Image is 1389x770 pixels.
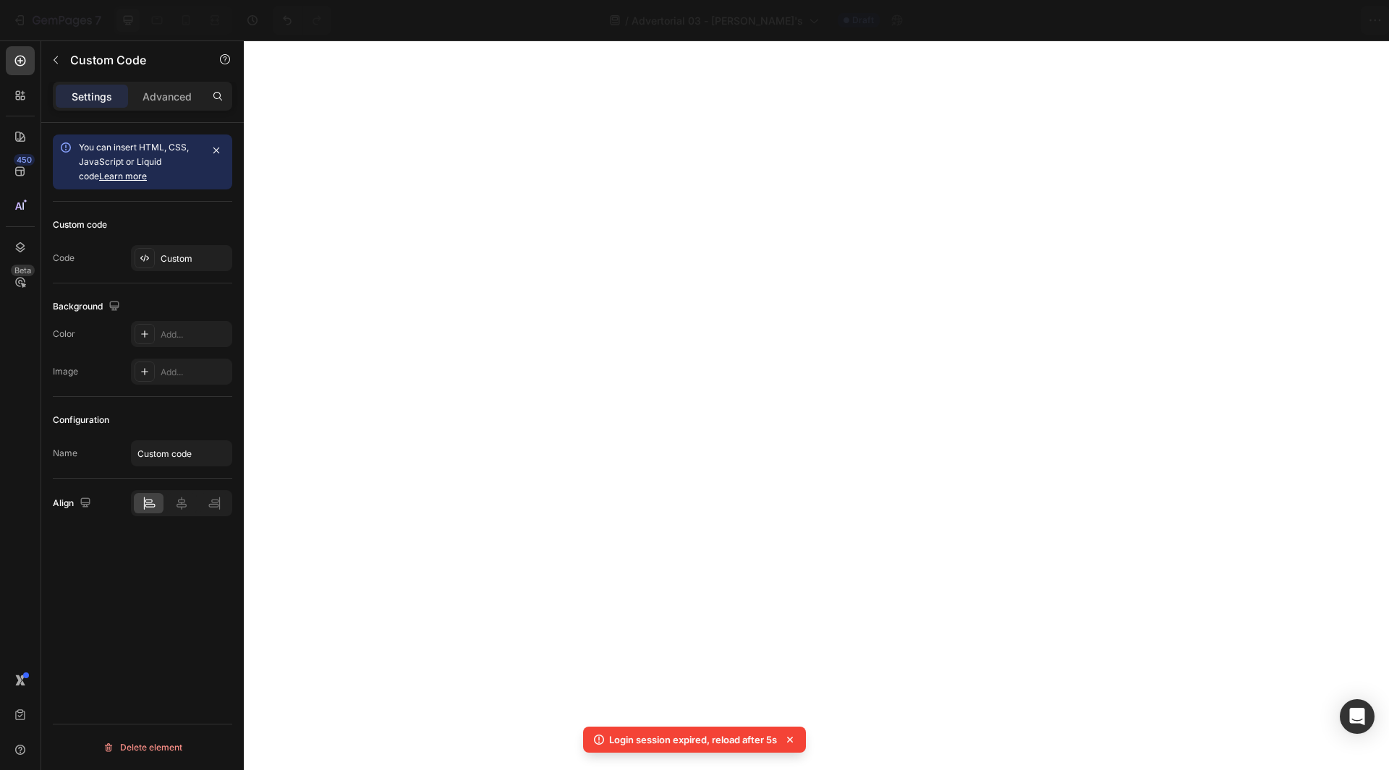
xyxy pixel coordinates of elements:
div: Background [53,297,123,317]
div: Undo/Redo [273,6,331,35]
span: Advertorial 03 - [PERSON_NAME]'s [632,13,803,28]
button: Publish [1293,6,1354,35]
div: Open Intercom Messenger [1340,699,1375,734]
iframe: Design area [244,40,1389,770]
div: Add... [161,366,229,379]
span: Draft [852,14,874,27]
p: Settings [72,89,112,104]
div: Align [53,494,94,513]
div: Image [53,365,78,378]
div: Name [53,447,77,460]
div: Beta [11,265,35,276]
p: Advanced [143,89,192,104]
button: Delete element [53,736,232,759]
div: Custom [161,252,229,265]
button: Save [1239,6,1287,35]
div: Color [53,328,75,341]
div: Code [53,252,75,265]
p: Login session expired, reload after 5s [609,732,777,747]
div: Custom code [53,218,107,231]
div: 450 [14,154,35,166]
span: / [625,13,629,28]
div: Configuration [53,414,109,427]
a: Learn more [99,171,147,181]
p: 7 [95,12,101,29]
button: 7 [6,6,108,35]
p: Custom Code [70,51,193,69]
div: Add... [161,328,229,341]
span: You can insert HTML, CSS, JavaScript or Liquid code [79,142,189,181]
span: Save [1252,14,1275,27]
div: Delete element [103,739,182,756]
div: Publish [1305,13,1341,28]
